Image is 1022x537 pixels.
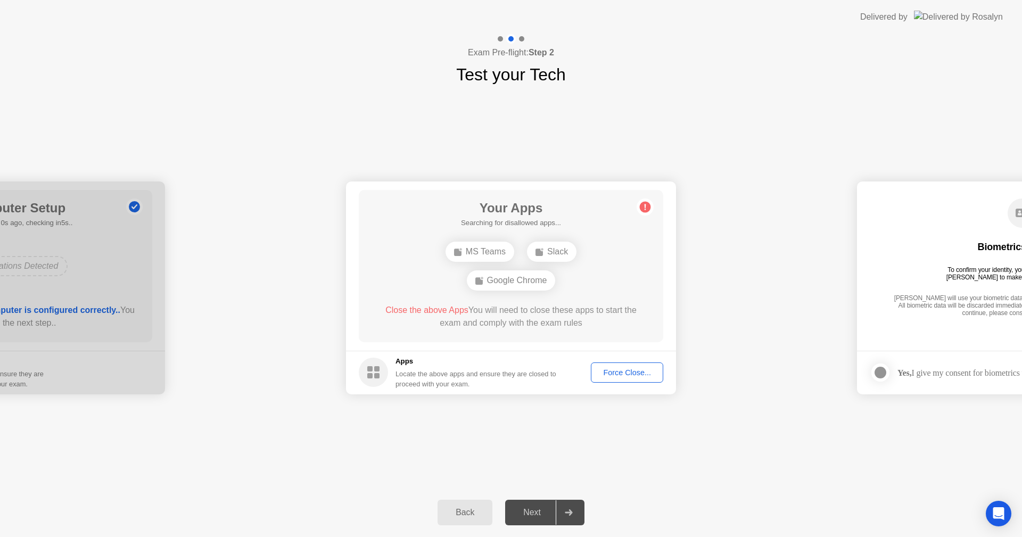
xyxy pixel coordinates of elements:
[527,242,576,262] div: Slack
[441,508,489,517] div: Back
[374,304,648,329] div: You will need to close these apps to start the exam and comply with the exam rules
[461,218,561,228] h5: Searching for disallowed apps...
[468,46,554,59] h4: Exam Pre-flight:
[446,242,514,262] div: MS Teams
[461,199,561,218] h1: Your Apps
[897,368,911,377] strong: Yes,
[385,305,468,315] span: Close the above Apps
[591,362,663,383] button: Force Close...
[529,48,554,57] b: Step 2
[505,500,584,525] button: Next
[467,270,556,291] div: Google Chrome
[395,369,557,389] div: Locate the above apps and ensure they are closed to proceed with your exam.
[860,11,908,23] div: Delivered by
[395,356,557,367] h5: Apps
[508,508,556,517] div: Next
[456,62,566,87] h1: Test your Tech
[914,11,1003,23] img: Delivered by Rosalyn
[438,500,492,525] button: Back
[595,368,660,377] div: Force Close...
[986,501,1011,526] div: Open Intercom Messenger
